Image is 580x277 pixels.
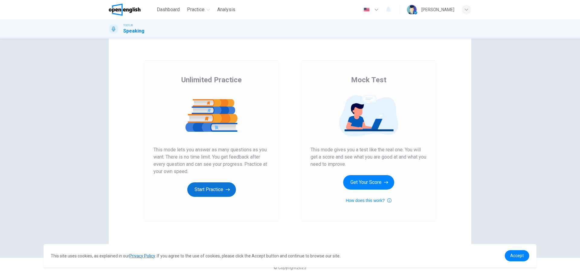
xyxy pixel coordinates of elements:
img: Profile picture [407,5,417,14]
span: Analysis [217,6,235,13]
span: This site uses cookies, as explained in our . If you agree to the use of cookies, please click th... [51,253,340,258]
button: Start Practice [187,182,236,197]
a: dismiss cookie message [505,250,529,261]
span: Accept [510,253,524,258]
span: © Copyright 2025 [274,265,306,270]
button: Practice [185,4,212,15]
img: OpenEnglish logo [109,4,140,16]
span: Practice [187,6,205,13]
button: Analysis [215,4,238,15]
a: Privacy Policy [129,253,155,258]
h1: Speaking [123,27,144,35]
span: Dashboard [157,6,180,13]
span: Mock Test [351,75,386,85]
span: Unlimited Practice [181,75,242,85]
span: TOEFL® [123,23,133,27]
div: [PERSON_NAME] [421,6,454,13]
button: Get Your Score [343,175,394,190]
div: cookieconsent [43,244,536,267]
span: This mode gives you a test like the real one. You will get a score and see what you are good at a... [311,146,427,168]
a: OpenEnglish logo [109,4,154,16]
span: This mode lets you answer as many questions as you want. There is no time limit. You get feedback... [153,146,269,175]
img: en [363,8,370,12]
button: How does this work? [346,197,391,204]
button: Dashboard [154,4,182,15]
